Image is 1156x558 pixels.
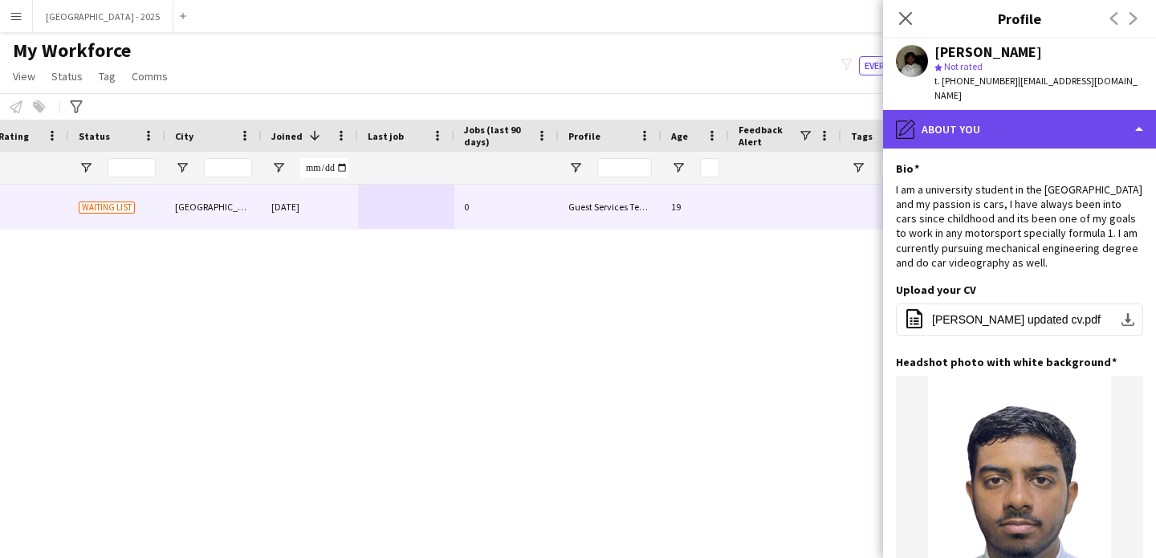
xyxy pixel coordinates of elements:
[896,355,1117,369] h3: Headshot photo with white background
[51,69,83,83] span: Status
[896,161,919,176] h3: Bio
[883,8,1156,29] h3: Profile
[934,75,1018,87] span: t. [PHONE_NUMBER]
[671,130,688,142] span: Age
[79,202,135,214] span: Waiting list
[165,185,262,229] div: [GEOGRAPHIC_DATA]
[175,161,189,175] button: Open Filter Menu
[896,182,1143,270] div: I am a university student in the [GEOGRAPHIC_DATA] and my passion is cars, I have always been int...
[13,69,35,83] span: View
[262,185,358,229] div: [DATE]
[700,158,719,177] input: Age Filter Input
[79,161,93,175] button: Open Filter Menu
[568,161,583,175] button: Open Filter Menu
[851,161,865,175] button: Open Filter Menu
[132,69,168,83] span: Comms
[6,66,42,87] a: View
[883,110,1156,149] div: About you
[934,75,1138,101] span: | [EMAIL_ADDRESS][DOMAIN_NAME]
[896,303,1143,336] button: [PERSON_NAME] updated cv.pdf
[661,185,729,229] div: 19
[896,283,976,297] h3: Upload your CV
[33,1,173,32] button: [GEOGRAPHIC_DATA] - 2025
[944,60,983,72] span: Not rated
[454,185,559,229] div: 0
[108,158,156,177] input: Status Filter Input
[271,161,286,175] button: Open Filter Menu
[300,158,348,177] input: Joined Filter Input
[568,130,600,142] span: Profile
[271,130,303,142] span: Joined
[67,97,86,116] app-action-btn: Advanced filters
[175,130,193,142] span: City
[13,39,131,63] span: My Workforce
[559,185,661,229] div: Guest Services Team
[45,66,89,87] a: Status
[204,158,252,177] input: City Filter Input
[92,66,122,87] a: Tag
[464,124,530,148] span: Jobs (last 90 days)
[597,158,652,177] input: Profile Filter Input
[739,124,798,148] span: Feedback Alert
[671,161,686,175] button: Open Filter Menu
[99,69,116,83] span: Tag
[851,130,873,142] span: Tags
[79,130,110,142] span: Status
[934,45,1042,59] div: [PERSON_NAME]
[880,158,928,177] input: Tags Filter Input
[859,56,944,75] button: Everyone12,830
[368,130,404,142] span: Last job
[932,313,1101,326] span: [PERSON_NAME] updated cv.pdf
[125,66,174,87] a: Comms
